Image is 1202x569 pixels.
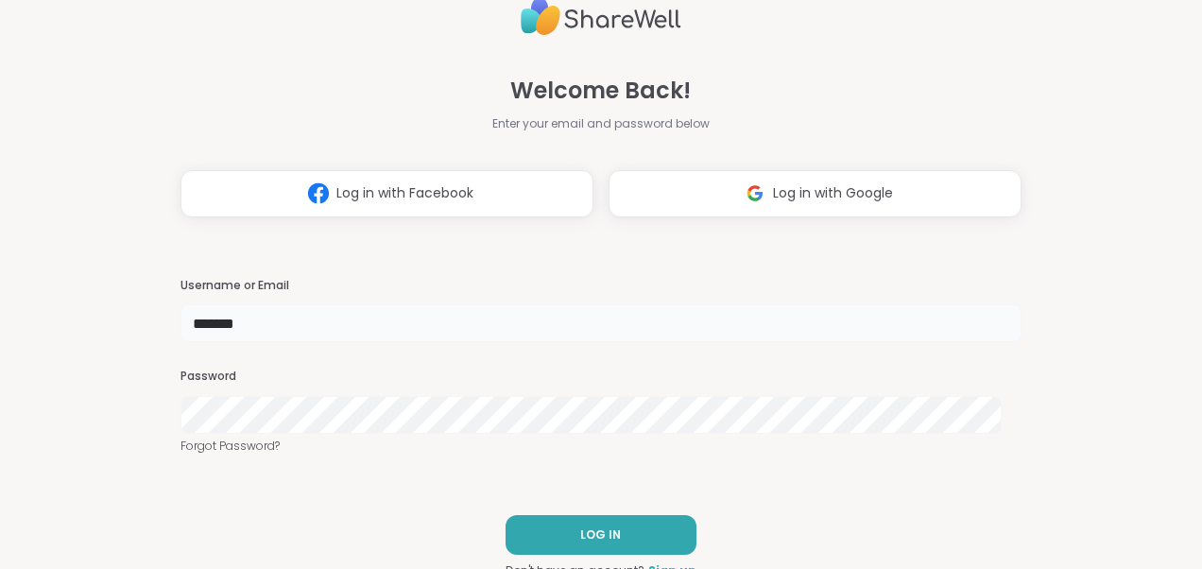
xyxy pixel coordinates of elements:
a: Forgot Password? [180,438,1022,455]
span: Welcome Back! [510,74,691,108]
span: Log in with Facebook [336,183,473,203]
img: ShareWell Logomark [737,176,773,211]
button: LOG IN [506,515,696,555]
span: Enter your email and password below [492,115,710,132]
span: Log in with Google [773,183,893,203]
span: LOG IN [580,526,621,543]
h3: Username or Email [180,278,1022,294]
button: Log in with Facebook [180,170,593,217]
img: ShareWell Logomark [300,176,336,211]
h3: Password [180,369,1022,385]
button: Log in with Google [609,170,1022,217]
